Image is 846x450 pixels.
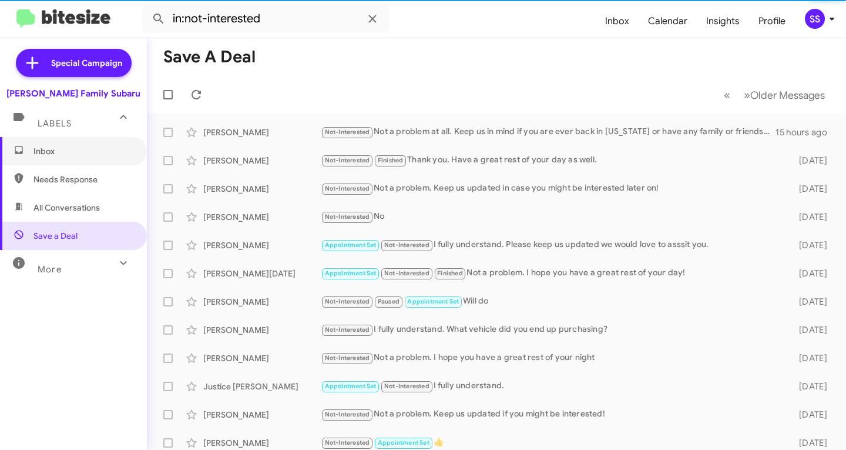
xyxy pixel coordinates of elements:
div: [DATE] [785,381,837,392]
div: [PERSON_NAME] [203,183,321,195]
span: Inbox [33,145,133,157]
span: Not-Interested [325,156,370,164]
a: Calendar [639,4,697,38]
span: Appointment Set [325,241,377,249]
div: [DATE] [785,183,837,195]
div: [DATE] [785,296,837,308]
button: SS [795,9,833,29]
span: Not-Interested [325,128,370,136]
span: Save a Deal [33,230,78,242]
span: Not-Interested [325,354,370,362]
div: Will do [321,295,785,308]
span: Not-Interested [325,213,370,221]
div: [PERSON_NAME] [203,352,321,364]
div: Not a problem at all. Keep us in mind if you are ever back in [US_STATE] or have any family or fr... [321,125,775,139]
div: [PERSON_NAME] [203,126,321,138]
div: [PERSON_NAME] [203,239,321,251]
div: Not a problem. I hope you have a great rest of your day! [321,266,785,280]
div: [DATE] [785,239,837,251]
button: Previous [717,83,737,107]
div: [PERSON_NAME] [203,155,321,166]
div: [PERSON_NAME] [203,324,321,336]
div: [DATE] [785,352,837,364]
div: [DATE] [785,324,837,336]
div: [PERSON_NAME] [203,409,321,421]
div: SS [805,9,825,29]
span: Needs Response [33,174,133,185]
div: I fully understand. What vehicle did you end up purchasing? [321,323,785,336]
div: 👍 [321,436,785,449]
button: Next [737,83,832,107]
div: [DATE] [785,155,837,166]
span: Appointment Set [325,382,377,390]
span: More [38,264,62,275]
div: [PERSON_NAME] [203,211,321,223]
span: Special Campaign [51,57,122,69]
a: Insights [697,4,749,38]
a: Profile [749,4,795,38]
span: » [744,88,750,102]
div: [DATE] [785,409,837,421]
div: [PERSON_NAME] [203,437,321,449]
div: [DATE] [785,437,837,449]
span: « [724,88,730,102]
div: I fully understand. [321,379,785,393]
span: Paused [378,298,399,305]
div: [PERSON_NAME] [203,296,321,308]
span: All Conversations [33,202,100,214]
div: No [321,210,785,224]
div: 15 hours ago [775,126,837,138]
span: Not-Interested [325,326,370,334]
nav: Page navigation example [717,83,832,107]
div: Not a problem. I hope you have a great rest of your night [321,351,785,365]
div: Not a problem. Keep us updated in case you might be interested later on! [321,182,785,195]
span: Not-Interested [384,269,429,277]
span: Not-Interested [384,382,429,390]
span: Not-Interested [384,241,429,249]
div: [DATE] [785,268,837,279]
div: [PERSON_NAME] Family Subaru [6,88,140,99]
span: Finished [378,156,404,164]
span: Appointment Set [378,439,429,446]
span: Older Messages [750,89,825,102]
div: [PERSON_NAME][DATE] [203,268,321,279]
h1: Save a Deal [163,48,256,66]
span: Finished [437,269,463,277]
div: I fully understand. Please keep us updated we would love to asssit you. [321,238,785,252]
span: Not-Interested [325,298,370,305]
div: Not a problem. Keep us updated if you might be interested! [321,408,785,421]
a: Inbox [596,4,639,38]
span: Labels [38,118,72,129]
span: Not-Interested [325,411,370,418]
a: Special Campaign [16,49,132,77]
span: Not-Interested [325,439,370,446]
span: Appointment Set [407,298,459,305]
span: Not-Interested [325,185,370,192]
div: Thank you. Have a great rest of your day as well. [321,154,785,167]
input: Search [142,5,389,33]
span: Appointment Set [325,269,377,277]
div: [DATE] [785,211,837,223]
div: Justice [PERSON_NAME] [203,381,321,392]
